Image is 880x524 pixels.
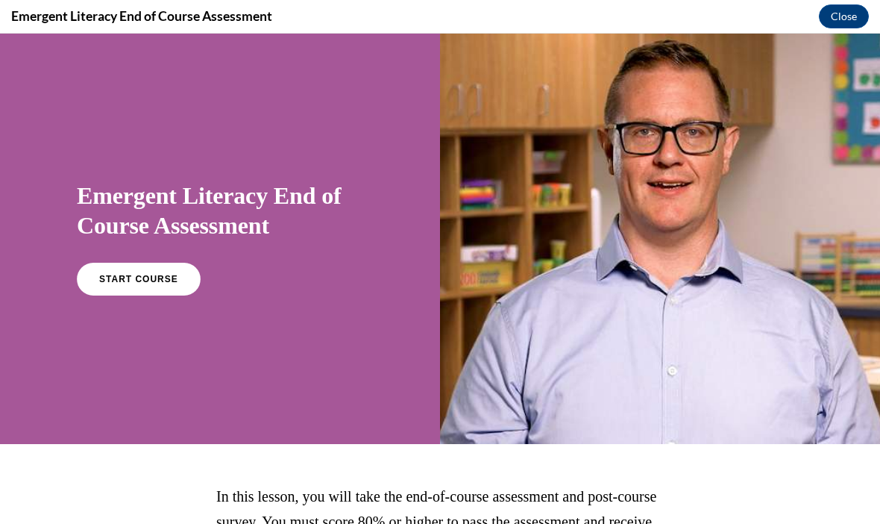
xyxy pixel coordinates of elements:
span: START COURSE [99,240,178,251]
h4: Emergent Literacy End of Course Assessment [11,7,272,25]
a: START COURSE [77,229,201,262]
button: Close [819,4,869,28]
h1: Emergent Literacy End of Course Assessment [77,147,363,207]
span: In this lesson, you will take the end-of-course assessment and post-course survey. You must score... [216,455,656,522]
